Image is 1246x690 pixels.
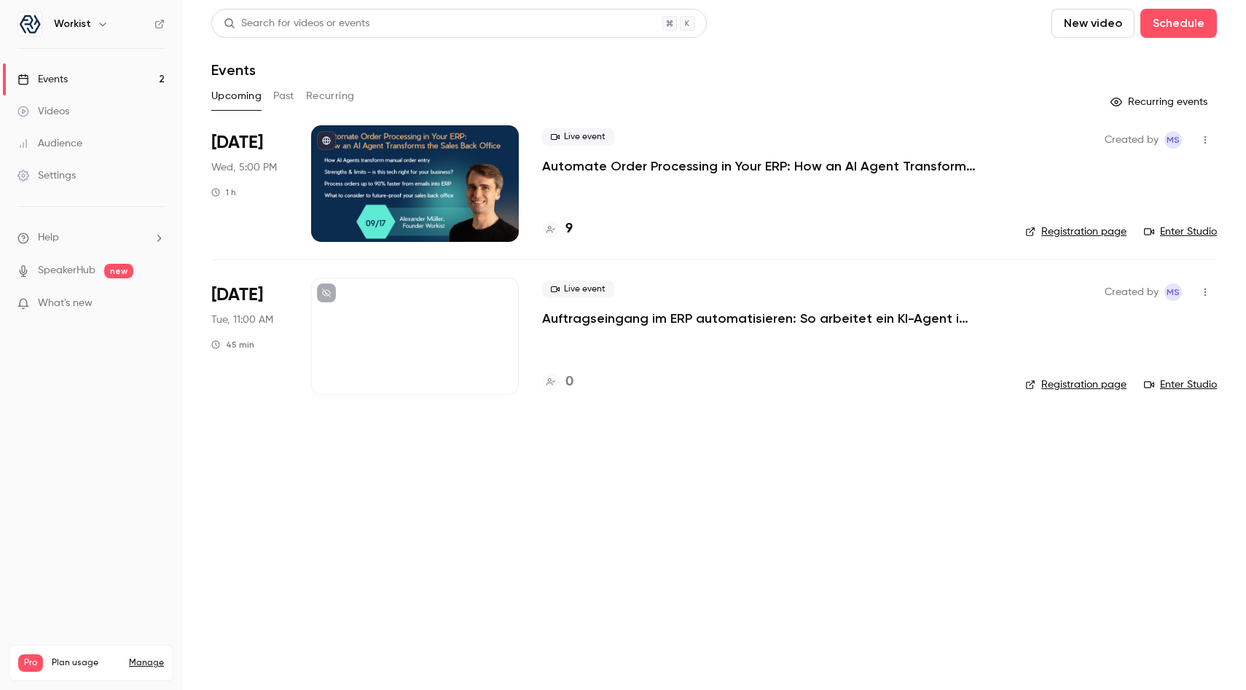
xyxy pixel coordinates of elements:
[211,125,288,242] div: Sep 17 Wed, 5:00 PM (Europe/Berlin)
[565,219,573,239] h4: 9
[38,296,93,311] span: What's new
[542,219,573,239] a: 9
[1025,224,1127,239] a: Registration page
[211,187,236,198] div: 1 h
[211,283,263,307] span: [DATE]
[147,297,165,310] iframe: Noticeable Trigger
[1164,131,1182,149] span: Max Sauermilch
[1051,9,1135,38] button: New video
[18,654,43,672] span: Pro
[211,61,256,79] h1: Events
[211,313,273,327] span: Tue, 11:00 AM
[211,160,277,175] span: Wed, 5:00 PM
[224,16,369,31] div: Search for videos or events
[38,263,95,278] a: SpeakerHub
[54,17,91,31] h6: Workist
[17,136,82,151] div: Audience
[542,157,979,175] a: Automate Order Processing in Your ERP: How an AI Agent Transforms the Sales Back Office
[211,85,262,108] button: Upcoming
[542,128,614,146] span: Live event
[17,168,76,183] div: Settings
[1167,283,1180,301] span: MS
[18,12,42,36] img: Workist
[17,104,69,119] div: Videos
[1140,9,1217,38] button: Schedule
[211,278,288,394] div: Sep 30 Tue, 11:00 AM (Europe/Berlin)
[542,310,979,327] a: Auftragseingang im ERP automatisieren: So arbeitet ein KI-Agent im Sales-Backoffice
[1164,283,1182,301] span: Max Sauermilch
[129,657,164,669] a: Manage
[1144,224,1217,239] a: Enter Studio
[52,657,120,669] span: Plan usage
[542,372,573,392] a: 0
[1144,377,1217,392] a: Enter Studio
[273,85,294,108] button: Past
[211,131,263,154] span: [DATE]
[17,72,68,87] div: Events
[1025,377,1127,392] a: Registration page
[1167,131,1180,149] span: MS
[211,339,254,350] div: 45 min
[1105,283,1159,301] span: Created by
[38,230,59,246] span: Help
[1104,90,1217,114] button: Recurring events
[542,281,614,298] span: Live event
[1105,131,1159,149] span: Created by
[306,85,355,108] button: Recurring
[104,264,133,278] span: new
[565,372,573,392] h4: 0
[17,230,165,246] li: help-dropdown-opener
